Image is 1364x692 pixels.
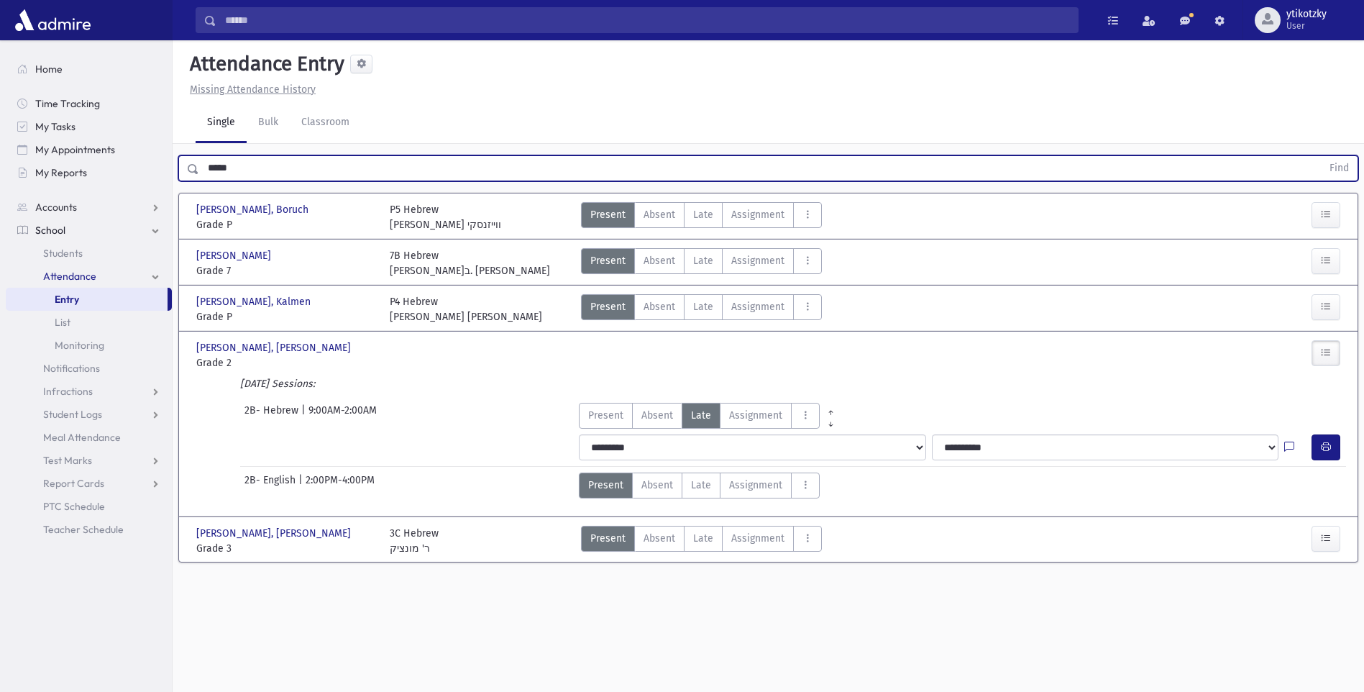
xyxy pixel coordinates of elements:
span: Test Marks [43,454,92,467]
span: Present [588,408,623,423]
a: Monitoring [6,334,172,357]
span: [PERSON_NAME], Boruch [196,202,311,217]
i: [DATE] Sessions: [240,378,315,390]
a: School [6,219,172,242]
span: [PERSON_NAME] [196,248,274,263]
div: AttTypes [581,526,822,556]
a: Report Cards [6,472,172,495]
div: 3C Hebrew ר' מונציק [390,526,439,556]
a: Home [6,58,172,81]
a: Test Marks [6,449,172,472]
a: All Later [820,414,842,426]
span: Assignment [731,207,784,222]
span: Student Logs [43,408,102,421]
span: Grade 3 [196,541,375,556]
span: Assignment [731,531,784,546]
span: Absent [644,253,675,268]
span: Report Cards [43,477,104,490]
a: Time Tracking [6,92,172,115]
a: Attendance [6,265,172,288]
span: Home [35,63,63,76]
a: Infractions [6,380,172,403]
span: Present [590,253,626,268]
span: Present [590,299,626,314]
span: Grade 7 [196,263,375,278]
a: Missing Attendance History [184,83,316,96]
span: ytikotzky [1286,9,1327,20]
span: Grade 2 [196,355,375,370]
span: [PERSON_NAME], [PERSON_NAME] [196,340,354,355]
span: My Appointments [35,143,115,156]
span: 9:00AM-2:00AM [308,403,377,429]
span: Notifications [43,362,100,375]
a: Teacher Schedule [6,518,172,541]
span: | [301,403,308,429]
span: Present [588,478,623,493]
span: Late [693,207,713,222]
span: Time Tracking [35,97,100,110]
a: Classroom [290,103,361,143]
a: My Appointments [6,138,172,161]
span: List [55,316,70,329]
span: Attendance [43,270,96,283]
span: Late [691,478,711,493]
span: My Tasks [35,120,75,133]
a: List [6,311,172,334]
a: PTC Schedule [6,495,172,518]
u: Missing Attendance History [190,83,316,96]
span: Present [590,531,626,546]
span: Grade P [196,217,375,232]
span: Absent [644,531,675,546]
span: User [1286,20,1327,32]
span: My Reports [35,166,87,179]
span: 2B- English [244,473,298,498]
span: Absent [641,408,673,423]
a: My Reports [6,161,172,184]
span: Infractions [43,385,93,398]
div: AttTypes [581,294,822,324]
span: | [298,473,306,498]
span: Teacher Schedule [43,523,124,536]
span: 2B- Hebrew [244,403,301,429]
div: P4 Hebrew [PERSON_NAME] [PERSON_NAME] [390,294,542,324]
a: Bulk [247,103,290,143]
span: Late [693,299,713,314]
span: Late [693,531,713,546]
a: Entry [6,288,168,311]
button: Find [1321,156,1358,181]
a: Single [196,103,247,143]
span: Assignment [729,478,782,493]
span: Assignment [731,253,784,268]
span: Late [693,253,713,268]
span: Absent [644,299,675,314]
span: School [35,224,65,237]
span: [PERSON_NAME], Kalmen [196,294,313,309]
div: AttTypes [579,403,842,429]
span: Absent [644,207,675,222]
span: PTC Schedule [43,500,105,513]
span: Grade P [196,309,375,324]
h5: Attendance Entry [184,52,344,76]
span: 2:00PM-4:00PM [306,473,375,498]
div: 7B Hebrew [PERSON_NAME]ב. [PERSON_NAME] [390,248,550,278]
a: Student Logs [6,403,172,426]
a: Notifications [6,357,172,380]
span: Monitoring [55,339,104,352]
span: Students [43,247,83,260]
span: Present [590,207,626,222]
div: AttTypes [579,473,820,498]
a: All Prior [820,403,842,414]
span: Entry [55,293,79,306]
a: Students [6,242,172,265]
a: Meal Attendance [6,426,172,449]
a: My Tasks [6,115,172,138]
input: Search [216,7,1078,33]
span: Meal Attendance [43,431,121,444]
div: AttTypes [581,248,822,278]
img: AdmirePro [12,6,94,35]
div: P5 Hebrew [PERSON_NAME] ווייזנסקי [390,202,501,232]
span: Late [691,408,711,423]
span: Absent [641,478,673,493]
span: [PERSON_NAME], [PERSON_NAME] [196,526,354,541]
a: Accounts [6,196,172,219]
